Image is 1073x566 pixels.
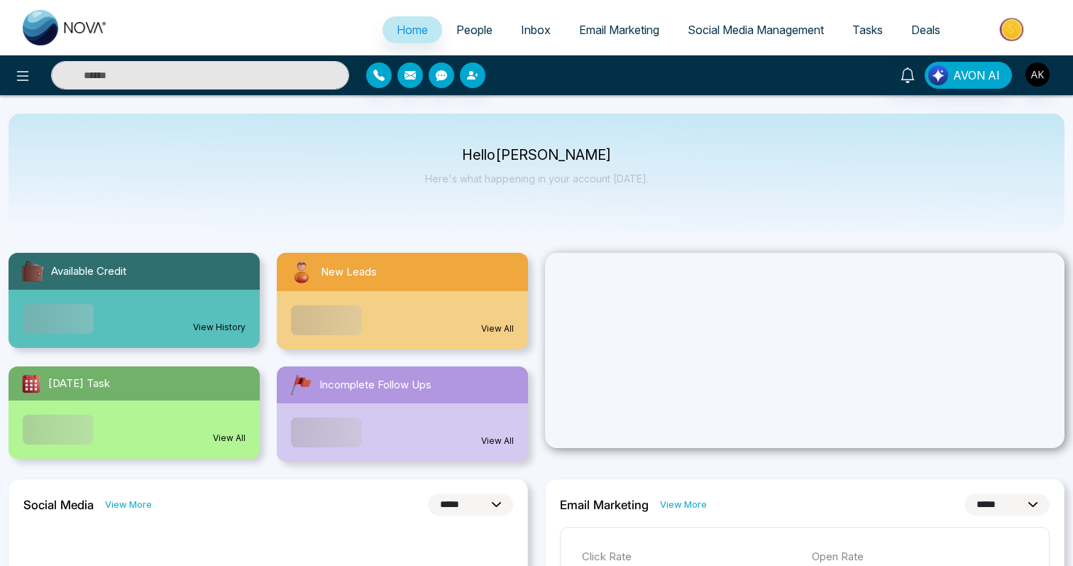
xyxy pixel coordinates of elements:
img: followUps.svg [288,372,314,398]
p: Hello [PERSON_NAME] [425,149,649,161]
button: AVON AI [925,62,1012,89]
span: AVON AI [953,67,1000,84]
a: View History [193,321,246,334]
span: New Leads [321,264,377,281]
p: Open Rate [812,549,1028,565]
span: Inbox [521,23,551,37]
a: Home [383,16,442,43]
img: Lead Flow [928,65,948,85]
span: Social Media Management [688,23,824,37]
img: newLeads.svg [288,258,315,285]
span: Available Credit [51,263,126,280]
a: Social Media Management [673,16,838,43]
h2: Email Marketing [560,498,649,512]
a: Inbox [507,16,565,43]
span: Tasks [852,23,883,37]
span: Home [397,23,428,37]
a: View All [481,322,514,335]
span: [DATE] Task [48,376,110,392]
a: View More [105,498,152,511]
a: Tasks [838,16,897,43]
a: View More [660,498,707,511]
a: View All [213,432,246,445]
img: Market-place.gif [962,13,1064,45]
a: People [442,16,507,43]
p: Click Rate [582,549,798,565]
span: Email Marketing [579,23,659,37]
h2: Social Media [23,498,94,512]
img: availableCredit.svg [20,258,45,284]
a: View All [481,435,514,447]
img: User Avatar [1025,62,1050,87]
span: Deals [911,23,940,37]
span: People [456,23,493,37]
a: Deals [897,16,954,43]
a: New LeadsView All [268,253,536,349]
img: todayTask.svg [20,372,43,395]
p: Here's what happening in your account [DATE]. [425,173,649,185]
a: Incomplete Follow UpsView All [268,366,536,462]
img: Nova CRM Logo [23,10,108,45]
span: Incomplete Follow Ups [319,377,431,393]
a: Email Marketing [565,16,673,43]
